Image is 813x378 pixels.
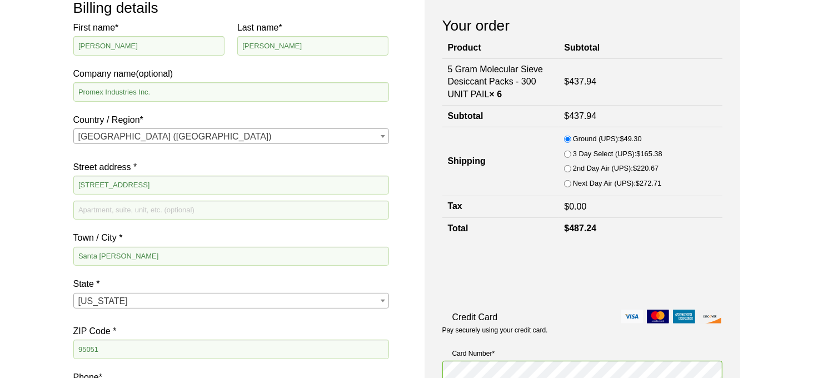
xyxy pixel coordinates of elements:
input: Apartment, suite, unit, etc. (optional) [73,201,389,220]
label: 2nd Day Air (UPS): [573,162,659,175]
bdi: 487.24 [564,223,596,233]
bdi: 165.38 [636,150,662,158]
th: Shipping [442,127,559,196]
th: Subtotal [558,38,722,58]
label: Street address [73,160,389,175]
img: discover [699,310,721,324]
img: amex [673,310,695,324]
span: $ [633,164,637,172]
bdi: 437.94 [564,111,596,121]
label: Next Day Air (UPS): [573,177,661,190]
th: Total [442,218,559,240]
span: (optional) [136,69,173,78]
label: State [73,276,389,291]
bdi: 220.67 [633,164,659,172]
label: First name [73,20,225,35]
span: $ [564,111,569,121]
bdi: 272.71 [636,179,661,187]
span: United States (US) [74,129,388,145]
span: $ [564,77,569,86]
th: Tax [442,196,559,217]
span: Country / Region [73,128,389,144]
span: $ [564,223,569,233]
span: $ [620,135,624,143]
label: Country / Region [73,112,389,127]
td: 5 Gram Molecular Sieve Desiccant Packs - 300 UNIT PAIL [442,58,559,105]
label: 3 Day Select (UPS): [573,148,662,160]
strong: × 6 [489,89,502,99]
span: $ [636,179,640,187]
span: State [73,293,389,309]
th: Product [442,38,559,58]
bdi: 0.00 [564,202,586,211]
img: visa [621,310,643,324]
p: Pay securely using your credit card. [442,326,722,335]
th: Subtotal [442,105,559,127]
label: Card Number [442,348,722,359]
label: ZIP Code [73,324,389,339]
span: $ [636,150,640,158]
span: California [74,294,388,309]
bdi: 437.94 [564,77,596,86]
input: House number and street name [73,176,389,195]
label: Last name [237,20,389,35]
label: Ground (UPS): [573,133,642,145]
label: Credit Card [442,310,722,325]
span: $ [564,202,569,211]
h3: Your order [442,16,722,35]
bdi: 49.30 [620,135,642,143]
img: mastercard [647,310,669,324]
label: Town / City [73,230,389,245]
iframe: reCAPTCHA [442,251,611,294]
label: Company name [73,20,389,81]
